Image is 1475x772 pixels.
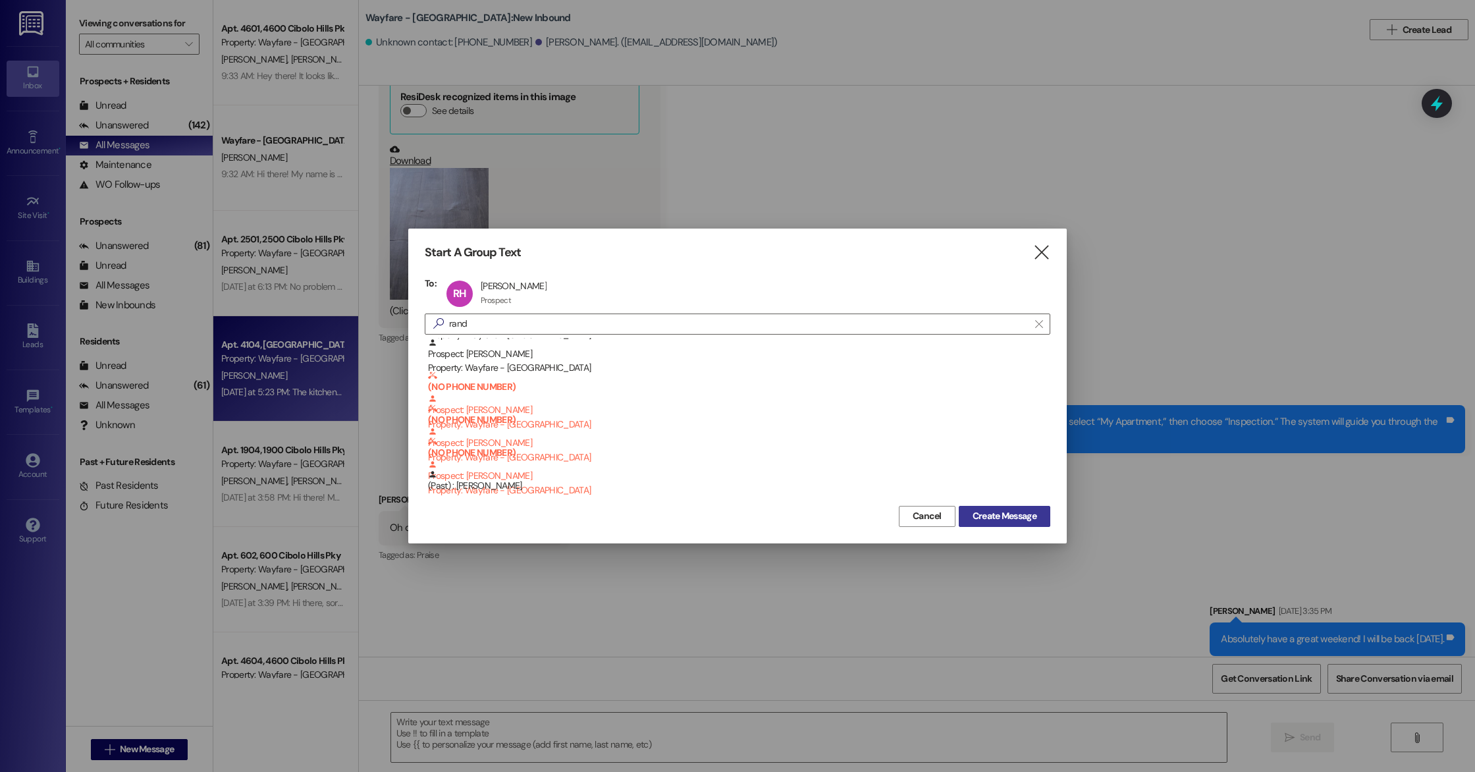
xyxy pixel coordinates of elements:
[481,295,511,306] div: Prospect
[428,371,1050,393] b: (NO PHONE NUMBER)
[425,470,1050,503] div: (Past) : [PERSON_NAME]
[453,287,466,300] span: RH
[425,437,1050,470] div: (NO PHONE NUMBER) Prospect: [PERSON_NAME]Property: Wayfare - [GEOGRAPHIC_DATA]
[1032,246,1050,260] i: 
[449,315,1029,333] input: Search for any contact or apartment
[425,338,1050,371] div: Prospect: [PERSON_NAME]Property: Wayfare - [GEOGRAPHIC_DATA]
[428,437,1050,497] div: Prospect: [PERSON_NAME]
[428,437,1050,458] b: (NO PHONE NUMBER)
[1035,319,1042,329] i: 
[428,371,1050,431] div: Prospect: [PERSON_NAME]
[428,338,1050,375] div: Prospect: [PERSON_NAME]
[428,404,1050,464] div: Prospect: [PERSON_NAME]
[959,506,1050,527] button: Create Message
[428,404,1050,426] b: (NO PHONE NUMBER)
[428,470,1050,493] div: (Past) : [PERSON_NAME]
[481,280,547,292] div: [PERSON_NAME]
[973,509,1036,523] span: Create Message
[899,506,955,527] button: Cancel
[425,404,1050,437] div: (NO PHONE NUMBER) Prospect: [PERSON_NAME]Property: Wayfare - [GEOGRAPHIC_DATA]
[425,371,1050,404] div: (NO PHONE NUMBER) Prospect: [PERSON_NAME]Property: Wayfare - [GEOGRAPHIC_DATA]
[425,245,521,260] h3: Start A Group Text
[428,361,1050,375] div: Property: Wayfare - [GEOGRAPHIC_DATA]
[913,509,942,523] span: Cancel
[428,317,449,331] i: 
[425,277,437,289] h3: To:
[1029,314,1050,334] button: Clear text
